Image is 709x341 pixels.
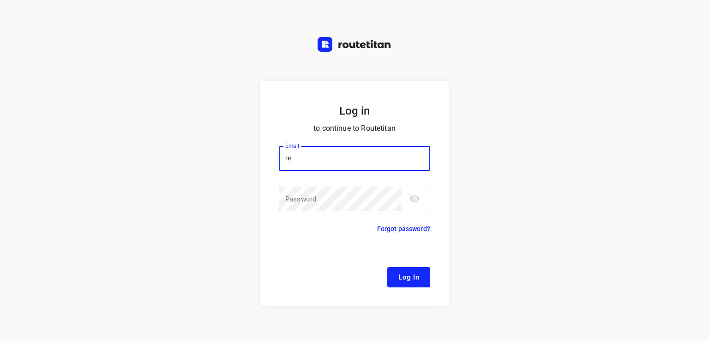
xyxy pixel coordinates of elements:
h5: Log in [279,104,430,118]
p: to continue to Routetitan [279,122,430,135]
p: Forgot password? [377,223,430,234]
img: Routetitan [318,37,391,52]
button: Log In [387,267,430,287]
span: Log In [398,271,419,283]
button: toggle password visibility [405,189,424,208]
